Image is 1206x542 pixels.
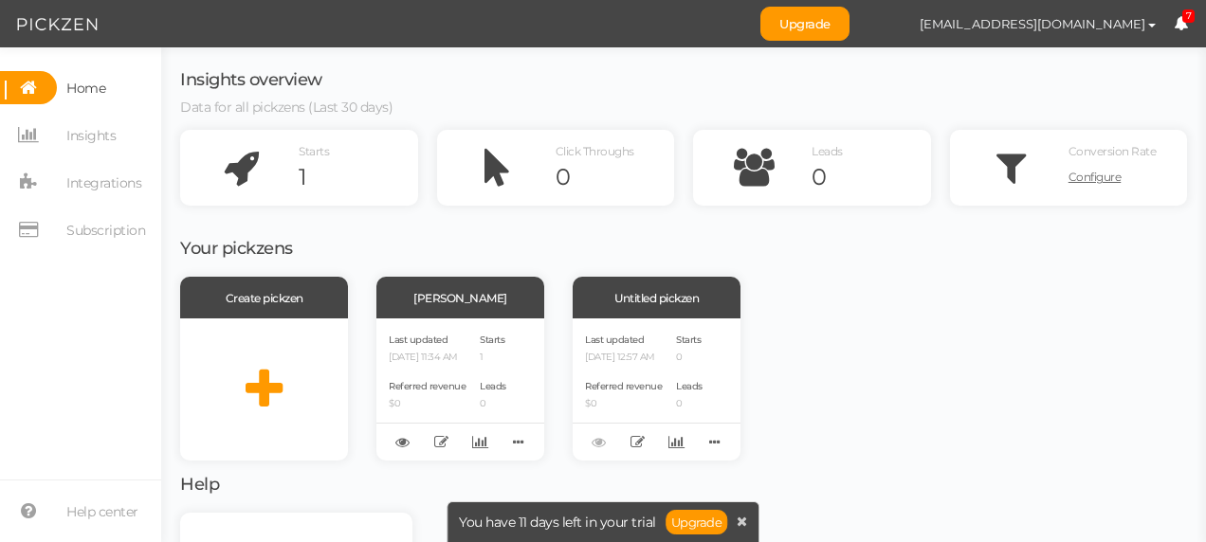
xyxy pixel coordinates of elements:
span: Subscription [66,215,145,245]
p: 0 [480,398,506,410]
span: Leads [676,380,703,392]
span: Starts [299,144,329,158]
button: [EMAIL_ADDRESS][DOMAIN_NAME] [902,8,1174,40]
img: 0bff5f71468947ebf5382baaed9b492f [868,8,902,41]
div: 0 [812,163,926,191]
span: Insights overview [180,69,322,90]
span: Help center [66,497,138,527]
span: Insights [66,120,116,151]
a: Upgrade [666,510,728,534]
span: Create pickzen [226,291,303,305]
p: 0 [676,352,703,364]
span: Referred revenue [585,380,662,392]
div: Untitled pickzen [573,277,740,318]
p: 0 [676,398,703,410]
span: Last updated [585,334,644,346]
div: Last updated [DATE] 12:57 AM Referred revenue $0 Starts 0 Leads 0 [573,318,740,461]
div: 1 [299,163,413,191]
span: Starts [480,334,504,346]
img: Pickzen logo [17,13,98,36]
span: Your pickzens [180,238,293,259]
span: Configure [1069,170,1122,184]
div: 0 [556,163,670,191]
div: [PERSON_NAME] [376,277,544,318]
p: [DATE] 11:34 AM [389,352,466,364]
p: [DATE] 12:57 AM [585,352,662,364]
div: Last updated [DATE] 11:34 AM Referred revenue $0 Starts 1 Leads 0 [376,318,544,461]
a: Configure [1069,163,1183,191]
span: [EMAIL_ADDRESS][DOMAIN_NAME] [920,16,1145,31]
span: Last updated [389,334,448,346]
a: Upgrade [760,7,850,41]
span: Leads [812,144,843,158]
p: 1 [480,352,506,364]
span: Help [180,474,219,495]
p: $0 [389,398,466,410]
span: Conversion Rate [1069,144,1157,158]
span: You have 11 days left in your trial [459,515,656,529]
span: Data for all pickzens (Last 30 days) [180,99,393,116]
p: $0 [585,398,662,410]
span: Leads [480,380,506,392]
span: 7 [1182,9,1196,24]
span: Click Throughs [556,144,634,158]
span: Referred revenue [389,380,466,392]
span: Starts [676,334,701,346]
span: Integrations [66,168,141,198]
span: Home [66,73,105,103]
